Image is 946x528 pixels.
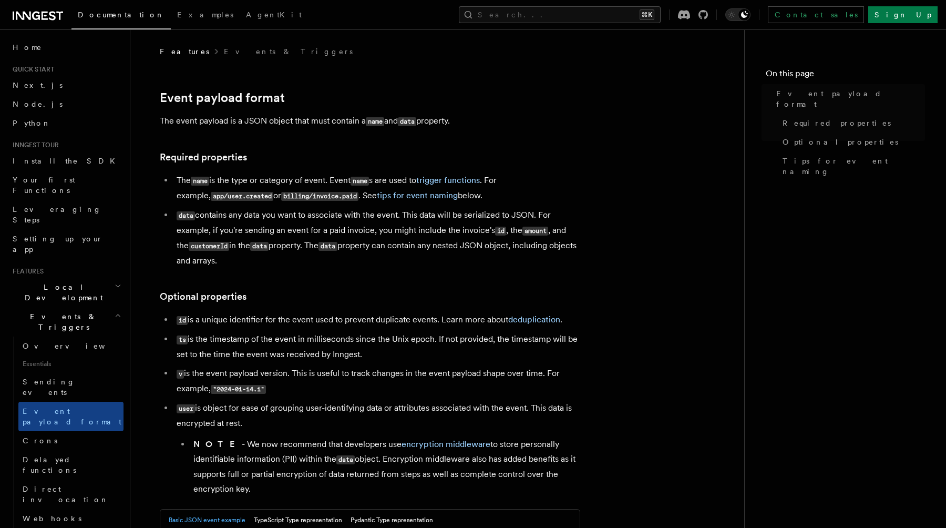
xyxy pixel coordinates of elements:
[160,150,247,165] a: Required properties
[177,370,184,379] code: v
[783,118,891,128] span: Required properties
[8,95,124,114] a: Node.js
[402,439,490,449] a: encryption middleware
[8,151,124,170] a: Install the SDK
[783,137,898,147] span: Optional properties
[778,151,925,181] a: Tips for event naming
[351,177,369,186] code: name
[508,314,560,324] a: deduplication
[23,342,131,350] span: Overview
[18,356,124,372] span: Essentials
[8,267,44,276] span: Features
[173,366,580,397] li: is the event payload version. This is useful to track changes in the event payload shape over tim...
[8,282,115,303] span: Local Development
[18,509,124,528] a: Webhooks
[8,38,124,57] a: Home
[23,514,81,523] span: Webhooks
[8,114,124,133] a: Python
[8,278,124,307] button: Local Development
[522,227,548,236] code: amount
[8,311,115,332] span: Events & Triggers
[8,141,59,149] span: Inngest tour
[18,402,124,431] a: Event payload format
[416,175,480,185] a: trigger functions
[173,312,580,328] li: is a unique identifier for the event used to prevent duplicate events. Learn more about .
[13,205,101,224] span: Leveraging Steps
[8,200,124,229] a: Leveraging Steps
[191,177,209,186] code: name
[18,480,124,509] a: Direct invocation
[13,42,42,53] span: Home
[246,11,302,19] span: AgentKit
[193,439,242,449] strong: NOTE
[772,84,925,114] a: Event payload format
[495,227,506,236] code: id
[211,385,266,394] code: "2024-01-14.1"
[8,229,124,259] a: Setting up your app
[173,401,580,496] li: is object for ease of grouping user-identifying data or attributes associated with the event. Thi...
[377,190,458,200] a: tips for event naming
[725,8,750,21] button: Toggle dark mode
[766,67,925,84] h4: On this page
[778,114,925,133] a: Required properties
[177,404,195,413] code: user
[250,242,269,251] code: data
[640,9,654,20] kbd: ⌘K
[13,81,63,89] span: Next.js
[8,65,54,74] span: Quick start
[23,378,75,397] span: Sending events
[868,6,938,23] a: Sign Up
[190,437,580,496] li: - We now recommend that developers use to store personally identifiable information (PII) within ...
[336,455,355,464] code: data
[768,6,864,23] a: Contact sales
[224,46,353,57] a: Events & Triggers
[13,100,63,108] span: Node.js
[211,192,273,201] code: app/user.created
[177,11,233,19] span: Examples
[8,170,124,200] a: Your first Functions
[776,88,925,109] span: Event payload format
[13,119,51,127] span: Python
[398,117,416,126] code: data
[173,332,580,362] li: is the timestamp of the event in milliseconds since the Unix epoch. If not provided, the timestam...
[23,436,57,445] span: Crons
[23,485,109,504] span: Direct invocation
[366,117,384,126] code: name
[23,407,121,426] span: Event payload format
[778,133,925,151] a: Optional properties
[13,157,121,165] span: Install the SDK
[160,90,285,105] a: Event payload format
[240,3,308,28] a: AgentKit
[318,242,337,251] code: data
[23,455,76,474] span: Delayed functions
[18,337,124,356] a: Overview
[13,235,103,253] span: Setting up your app
[18,372,124,402] a: Sending events
[160,46,209,57] span: Features
[173,208,580,268] li: contains any data you want to associate with the event. This data will be serialized to JSON. For...
[459,6,661,23] button: Search...⌘K
[189,242,229,251] code: customerId
[783,156,925,177] span: Tips for event naming
[18,431,124,450] a: Crons
[173,173,580,204] li: The is the type or category of event. Event s are used to . For example, or . See below.
[177,336,188,344] code: ts
[8,307,124,337] button: Events & Triggers
[281,192,358,201] code: billing/invoice.paid
[13,176,75,195] span: Your first Functions
[18,450,124,480] a: Delayed functions
[177,211,195,220] code: data
[177,316,188,325] code: id
[160,289,246,304] a: Optional properties
[78,11,164,19] span: Documentation
[171,3,240,28] a: Examples
[160,114,580,129] p: The event payload is a JSON object that must contain a and property.
[8,76,124,95] a: Next.js
[71,3,171,29] a: Documentation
